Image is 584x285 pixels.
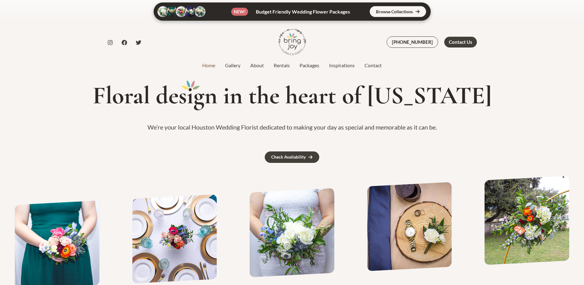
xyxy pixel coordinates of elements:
img: Bring Joy [278,28,306,56]
a: Packages [295,62,324,69]
a: [PHONE_NUMBER] [387,36,438,48]
div: Check Availability [271,155,306,159]
a: Gallery [220,62,245,69]
a: Check Availability [265,151,319,163]
mark: i [187,82,193,109]
a: Facebook [122,40,127,45]
a: About [245,62,269,69]
a: Inspirations [324,62,360,69]
a: Home [197,62,220,69]
p: We’re your local Houston Wedding Florist dedicated to making your day as special and memorable as... [7,122,577,133]
h1: Floral des gn in the heart of [US_STATE] [7,82,577,109]
nav: Site Navigation [197,61,387,70]
a: Twitter [136,40,141,45]
a: Instagram [107,40,113,45]
a: Rentals [269,62,295,69]
a: Contact Us [444,37,477,47]
a: Contact [360,62,387,69]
